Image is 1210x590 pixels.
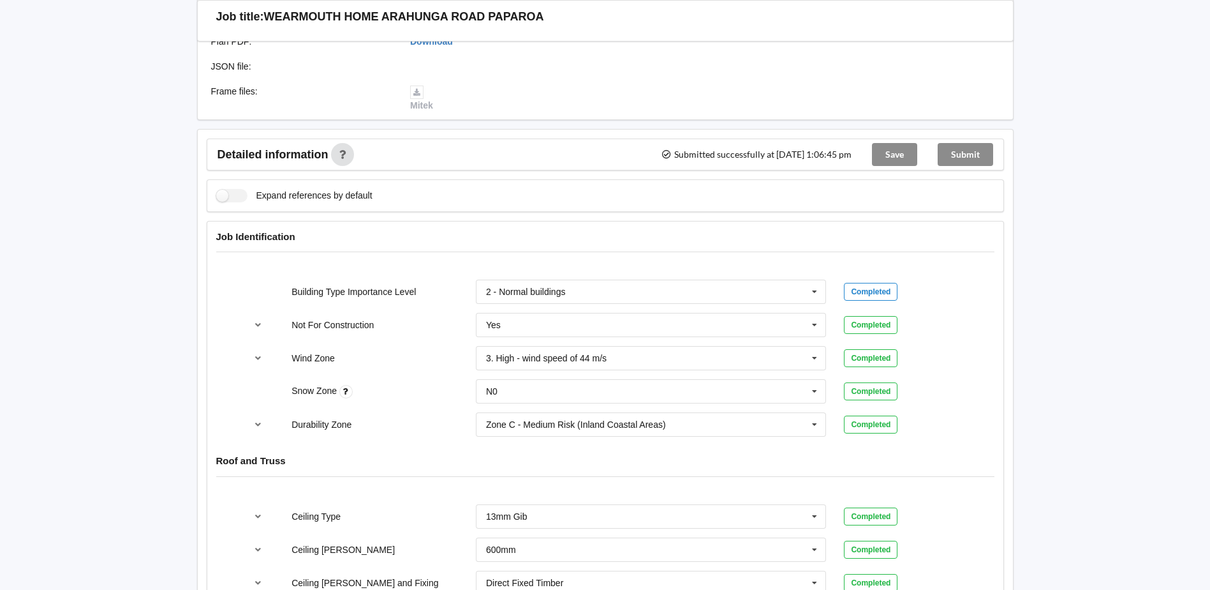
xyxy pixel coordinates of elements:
div: 3. High - wind speed of 44 m/s [486,354,607,363]
div: Completed [844,283,897,301]
label: Durability Zone [291,420,351,430]
h4: Job Identification [216,231,994,243]
label: Snow Zone [291,386,339,396]
button: reference-toggle [246,314,270,337]
div: Direct Fixed Timber [486,579,563,587]
div: Frame files : [202,85,402,112]
div: 600mm [486,545,516,554]
h4: Roof and Truss [216,455,994,467]
button: reference-toggle [246,538,270,561]
div: Completed [844,508,897,526]
label: Expand references by default [216,189,373,202]
label: Ceiling [PERSON_NAME] [291,545,395,555]
label: Ceiling [PERSON_NAME] and Fixing [291,578,438,588]
h3: Job title: [216,10,264,24]
div: Completed [844,349,897,367]
h3: WEARMOUTH HOME ARAHUNGA ROAD PAPAROA [264,10,544,24]
div: Completed [844,416,897,434]
div: Completed [844,382,897,400]
div: Yes [486,321,501,329]
label: Not For Construction [291,320,374,330]
button: reference-toggle [246,413,270,436]
a: Download [410,36,453,47]
label: Wind Zone [291,353,335,363]
label: Building Type Importance Level [291,287,416,297]
div: Completed [844,541,897,559]
div: Zone C - Medium Risk (Inland Coastal Areas) [486,420,666,429]
button: reference-toggle [246,505,270,528]
div: N0 [486,387,498,396]
div: Plan PDF : [202,35,402,48]
label: Ceiling Type [291,511,341,522]
div: JSON file : [202,60,402,73]
span: Detailed information [218,149,328,160]
div: 2 - Normal buildings [486,287,566,296]
button: reference-toggle [246,347,270,370]
div: 13mm Gib [486,512,528,521]
span: Submitted successfully at [DATE] 1:06:45 pm [661,150,851,159]
div: Completed [844,316,897,334]
a: Mitek [410,86,433,110]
